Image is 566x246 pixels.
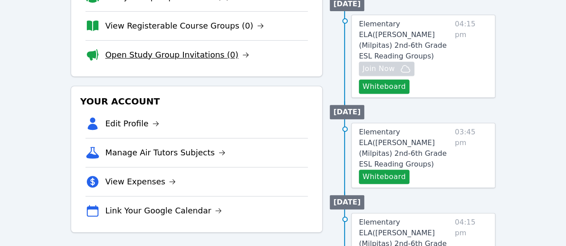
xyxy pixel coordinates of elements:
[455,127,488,184] span: 03:45 pm
[359,127,451,170] a: Elementary ELA([PERSON_NAME] (Milpitas) 2nd-6th Grade ESL Reading Groups)
[105,117,159,130] a: Edit Profile
[105,20,264,32] a: View Registerable Course Groups (0)
[455,19,488,94] span: 04:15 pm
[105,49,249,61] a: Open Study Group Invitations (0)
[359,20,447,60] span: Elementary ELA ( [PERSON_NAME] (Milpitas) 2nd-6th Grade ESL Reading Groups )
[105,146,226,159] a: Manage Air Tutors Subjects
[330,195,364,209] li: [DATE]
[359,19,451,62] a: Elementary ELA([PERSON_NAME] (Milpitas) 2nd-6th Grade ESL Reading Groups)
[359,128,447,168] span: Elementary ELA ( [PERSON_NAME] (Milpitas) 2nd-6th Grade ESL Reading Groups )
[330,105,364,119] li: [DATE]
[362,63,395,74] span: Join Now
[359,79,409,94] button: Whiteboard
[105,204,222,217] a: Link Your Google Calendar
[359,62,414,76] button: Join Now
[78,93,315,109] h3: Your Account
[359,170,409,184] button: Whiteboard
[105,175,176,188] a: View Expenses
